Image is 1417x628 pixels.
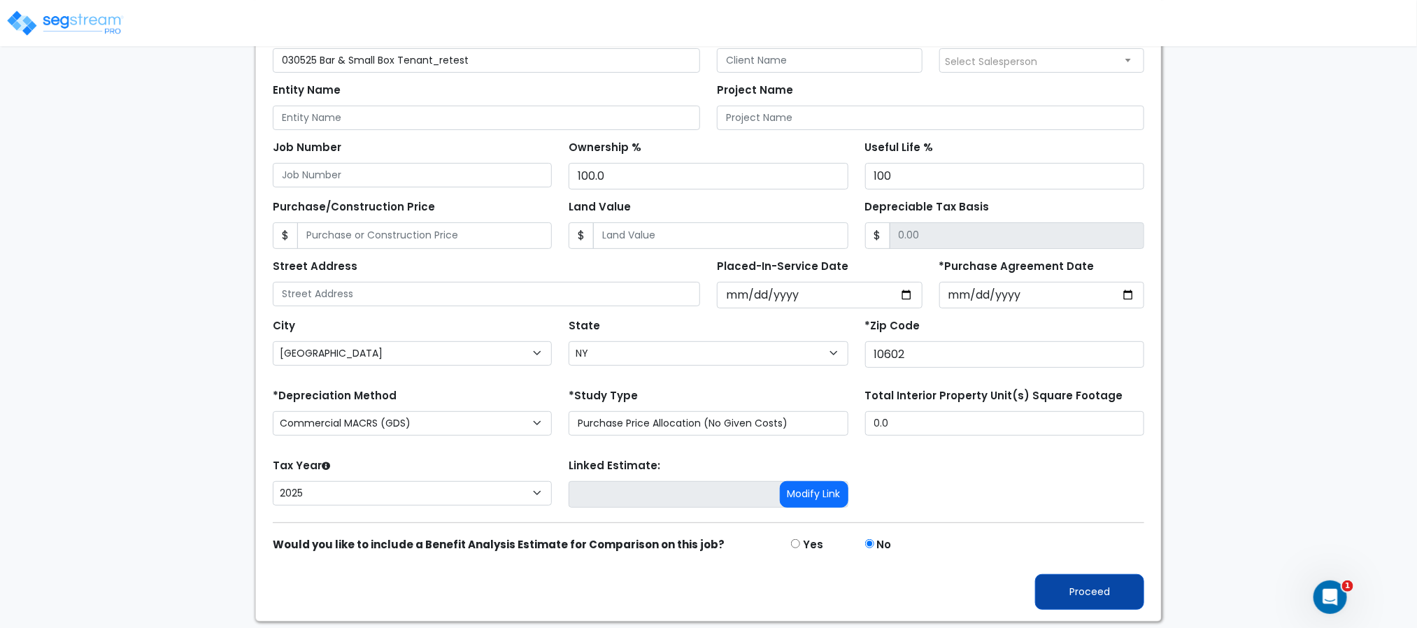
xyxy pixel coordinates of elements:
[1313,580,1347,614] iframe: Intercom live chat
[569,140,641,156] label: Ownership %
[569,163,848,190] input: Ownership %
[865,341,1144,368] input: Zip Code
[946,55,1038,69] span: Select Salesperson
[780,481,848,508] button: Modify Link
[273,318,295,334] label: City
[803,537,823,553] label: Yes
[877,537,892,553] label: No
[273,106,700,130] input: Entity Name
[717,48,923,73] input: Client Name
[717,83,793,99] label: Project Name
[297,222,552,249] input: Purchase or Construction Price
[939,282,1145,308] input: Purchase Date
[273,163,552,187] input: Job Number
[865,411,1144,436] input: total square foot
[569,458,660,474] label: Linked Estimate:
[273,259,357,275] label: Street Address
[865,199,990,215] label: Depreciable Tax Basis
[865,318,920,334] label: *Zip Code
[717,259,848,275] label: Placed-In-Service Date
[569,199,631,215] label: Land Value
[273,388,397,404] label: *Depreciation Method
[569,222,594,249] span: $
[273,140,341,156] label: Job Number
[273,48,700,73] input: Property Name
[939,259,1095,275] label: *Purchase Agreement Date
[717,106,1144,130] input: Project Name
[273,222,298,249] span: $
[273,458,330,474] label: Tax Year
[865,388,1123,404] label: Total Interior Property Unit(s) Square Footage
[865,163,1144,190] input: Useful Life %
[890,222,1144,249] input: 0.00
[569,388,638,404] label: *Study Type
[569,318,600,334] label: State
[1035,574,1144,610] button: Proceed
[865,222,890,249] span: $
[273,282,700,306] input: Street Address
[273,83,341,99] label: Entity Name
[865,140,934,156] label: Useful Life %
[273,537,725,552] strong: Would you like to include a Benefit Analysis Estimate for Comparison on this job?
[593,222,848,249] input: Land Value
[1342,580,1353,592] span: 1
[6,9,124,37] img: logo_pro_r.png
[273,199,435,215] label: Purchase/Construction Price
